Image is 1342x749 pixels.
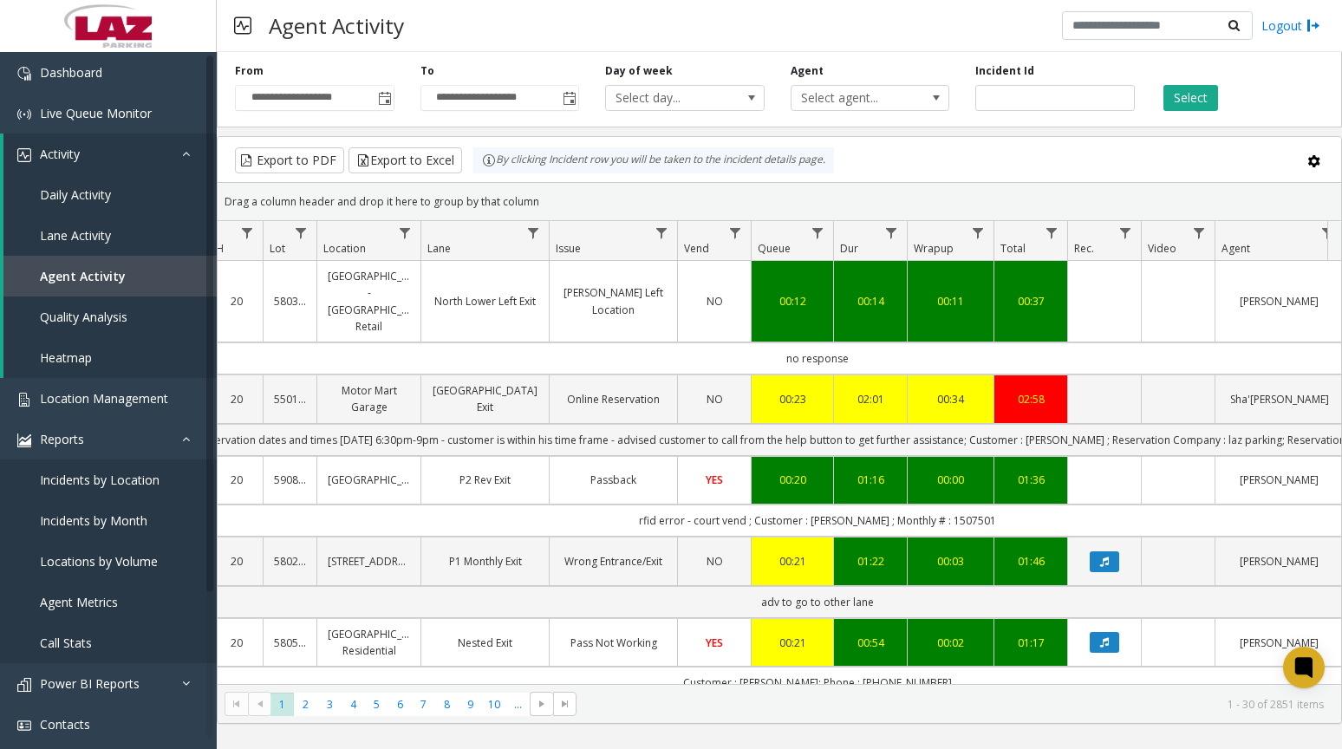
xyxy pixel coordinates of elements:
img: 'icon' [17,678,31,692]
h3: Agent Activity [260,4,413,47]
label: Agent [791,63,824,79]
a: 00:00 [918,472,983,488]
span: Wrapup [914,241,954,256]
a: 00:23 [762,391,823,407]
a: North Lower Left Exit [432,293,538,309]
span: H [216,241,224,256]
span: Daily Activity [40,186,111,203]
a: Total Filter Menu [1040,221,1064,244]
a: 580298 [274,553,306,570]
div: 00:34 [918,391,983,407]
a: 20 [220,553,252,570]
span: Quality Analysis [40,309,127,325]
a: 00:02 [918,635,983,651]
span: Dur [840,241,858,256]
a: 00:21 [762,635,823,651]
span: Lane Activity [40,227,111,244]
a: 00:11 [918,293,983,309]
span: Issue [556,241,581,256]
a: 590803 [274,472,306,488]
span: Page 4 [342,693,365,716]
a: Issue Filter Menu [650,221,674,244]
a: P1 Monthly Exit [432,553,538,570]
label: Day of week [605,63,673,79]
a: 00:12 [762,293,823,309]
span: Go to the next page [530,692,553,716]
span: Lane [427,241,451,256]
span: Video [1148,241,1176,256]
a: [GEOGRAPHIC_DATA] - [GEOGRAPHIC_DATA] Retail [328,268,410,335]
a: 580367 [274,293,306,309]
a: Heatmap [3,337,217,378]
div: 01:16 [844,472,896,488]
a: Agent Activity [3,256,217,296]
a: 00:20 [762,472,823,488]
img: logout [1306,16,1320,35]
span: Heatmap [40,349,92,366]
img: 'icon' [17,148,31,162]
img: pageIcon [234,4,251,47]
span: Page 6 [388,693,412,716]
a: [GEOGRAPHIC_DATA] [328,472,410,488]
a: 02:58 [1005,391,1057,407]
img: 'icon' [17,67,31,81]
a: 02:01 [844,391,896,407]
a: 20 [220,635,252,651]
a: [PERSON_NAME] Left Location [560,284,667,317]
a: [PERSON_NAME] [1226,472,1332,488]
span: Page 3 [318,693,342,716]
span: Page 10 [483,693,506,716]
div: Drag a column header and drop it here to group by that column [218,186,1341,217]
img: 'icon' [17,393,31,407]
a: [PERSON_NAME] [1226,635,1332,651]
span: Locations by Volume [40,553,158,570]
span: Page 5 [365,693,388,716]
a: Activity [3,134,217,174]
a: Queue Filter Menu [806,221,830,244]
a: Passback [560,472,667,488]
a: 00:14 [844,293,896,309]
a: [PERSON_NAME] [1226,553,1332,570]
span: Agent [1221,241,1250,256]
label: From [235,63,264,79]
span: Select agent... [792,86,917,110]
a: 550179 [274,391,306,407]
a: Pass Not Working [560,635,667,651]
a: 00:03 [918,553,983,570]
span: Page 8 [435,693,459,716]
span: Vend [684,241,709,256]
a: [PERSON_NAME] [1226,293,1332,309]
a: Agent Filter Menu [1316,221,1339,244]
a: 01:17 [1005,635,1057,651]
span: Go to the last page [558,697,572,711]
a: 00:21 [762,553,823,570]
span: NO [707,294,723,309]
span: Total [1000,241,1026,256]
a: YES [688,635,740,651]
a: Location Filter Menu [394,221,417,244]
span: Live Queue Monitor [40,105,152,121]
a: P2 Rev Exit [432,472,538,488]
span: Queue [758,241,791,256]
a: 20 [220,293,252,309]
a: Lane Activity [3,215,217,256]
a: 01:36 [1005,472,1057,488]
span: Location Management [40,390,168,407]
span: Incidents by Location [40,472,160,488]
a: NO [688,553,740,570]
a: Dur Filter Menu [880,221,903,244]
label: Incident Id [975,63,1034,79]
a: Sha'[PERSON_NAME] [1226,391,1332,407]
span: YES [706,472,723,487]
a: 580519 [274,635,306,651]
a: 00:37 [1005,293,1057,309]
span: YES [706,635,723,650]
